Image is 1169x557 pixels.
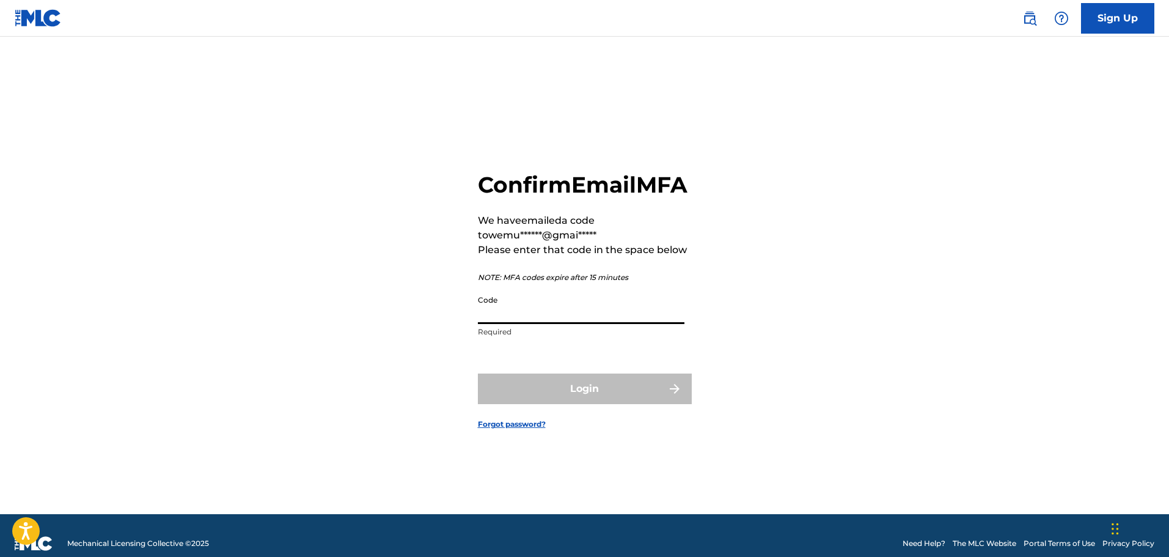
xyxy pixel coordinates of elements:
[478,326,684,338] p: Required
[1054,11,1069,26] img: help
[953,538,1016,549] a: The MLC Website
[1049,6,1074,31] div: Help
[1112,511,1119,547] div: Arrastrar
[478,272,692,283] p: NOTE: MFA codes expire after 15 minutes
[1108,498,1169,557] div: Widget de chat
[1024,538,1095,549] a: Portal Terms of Use
[478,171,692,199] h2: Confirm Email MFA
[15,9,62,27] img: MLC Logo
[1081,3,1154,34] a: Sign Up
[15,536,53,551] img: logo
[478,243,692,257] p: Please enter that code in the space below
[1108,498,1169,557] iframe: Chat Widget
[1017,6,1042,31] a: Public Search
[903,538,945,549] a: Need Help?
[478,419,546,430] a: Forgot password?
[67,538,209,549] span: Mechanical Licensing Collective © 2025
[1022,11,1037,26] img: search
[1102,538,1154,549] a: Privacy Policy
